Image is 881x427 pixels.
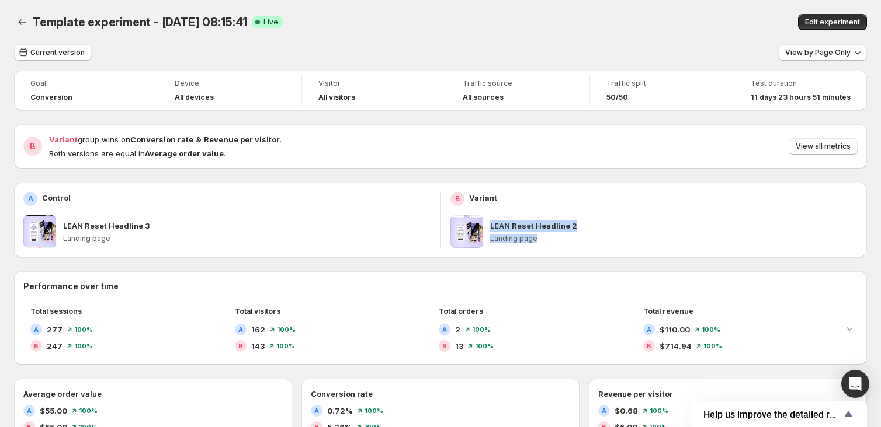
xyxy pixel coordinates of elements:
[14,14,30,30] button: Back
[796,142,851,151] span: View all metrics
[442,326,447,333] h2: A
[606,79,717,88] span: Traffic split
[40,405,67,416] span: $55.00
[23,281,858,292] h2: Performance over time
[455,324,460,335] span: 2
[490,220,577,232] p: LEAN Reset Headline 2
[235,307,280,316] span: Total visitors
[660,324,690,335] span: $110.00
[318,79,429,88] span: Visitor
[647,342,651,349] h2: B
[703,407,855,421] button: Show survey - Help us improve the detailed report for A/B campaigns
[33,15,247,29] span: Template experiment - [DATE] 08:15:41
[442,342,447,349] h2: B
[703,409,841,420] span: Help us improve the detailed report for A/B campaigns
[841,370,869,398] div: Open Intercom Messenger
[751,93,851,102] span: 11 days 23 hours 51 minutes
[277,326,296,333] span: 100 %
[49,135,282,144] span: group wins on .
[798,14,867,30] button: Edit experiment
[702,326,720,333] span: 100 %
[463,78,574,103] a: Traffic sourceAll sources
[74,342,93,349] span: 100 %
[175,93,214,102] h4: All devices
[703,342,722,349] span: 100 %
[145,149,224,158] strong: Average order value
[204,135,280,144] strong: Revenue per visitor
[365,407,383,414] span: 100 %
[311,388,373,400] h3: Conversion rate
[175,79,286,88] span: Device
[327,405,353,416] span: 0.72%
[463,93,504,102] h4: All sources
[27,407,32,414] h2: A
[606,78,717,103] a: Traffic split50/50
[450,215,483,248] img: LEAN Reset Headline 2
[238,326,243,333] h2: A
[23,215,56,248] img: LEAN Reset Headline 3
[14,44,92,61] button: Current version
[30,93,72,102] span: Conversion
[79,407,98,414] span: 100 %
[42,192,71,204] p: Control
[47,324,63,335] span: 277
[778,44,867,61] button: View by:Page Only
[30,78,141,103] a: GoalConversion
[650,407,668,414] span: 100 %
[130,135,193,144] strong: Conversion rate
[28,194,33,204] h2: A
[615,405,638,416] span: $0.68
[251,340,265,352] span: 143
[314,407,319,414] h2: A
[30,141,36,152] h2: B
[439,307,483,316] span: Total orders
[643,307,693,316] span: Total revenue
[49,149,226,158] span: Both versions are equal in .
[74,326,93,333] span: 100 %
[598,388,673,400] h3: Revenue per visitor
[785,48,851,57] span: View by: Page Only
[49,135,78,144] span: Variant
[789,138,858,155] button: View all metrics
[196,135,202,144] strong: &
[606,93,628,102] span: 50/50
[472,326,491,333] span: 100 %
[63,220,150,232] p: LEAN Reset Headline 3
[34,342,39,349] h2: B
[47,340,63,352] span: 247
[455,194,460,204] h2: B
[276,342,295,349] span: 100 %
[34,326,39,333] h2: A
[23,388,102,400] h3: Average order value
[660,340,692,352] span: $714.94
[175,78,286,103] a: DeviceAll devices
[251,324,265,335] span: 162
[647,326,651,333] h2: A
[30,307,82,316] span: Total sessions
[63,234,431,243] p: Landing page
[805,17,860,27] span: Edit experiment
[30,48,85,57] span: Current version
[238,342,243,349] h2: B
[751,78,851,103] a: Test duration11 days 23 hours 51 minutes
[455,340,463,352] span: 13
[602,407,606,414] h2: A
[469,192,497,204] p: Variant
[475,342,494,349] span: 100 %
[841,320,858,337] button: Expand chart
[490,234,858,243] p: Landing page
[318,93,355,102] h4: All visitors
[30,79,141,88] span: Goal
[318,78,429,103] a: VisitorAll visitors
[263,17,278,27] span: Live
[751,79,851,88] span: Test duration
[463,79,574,88] span: Traffic source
